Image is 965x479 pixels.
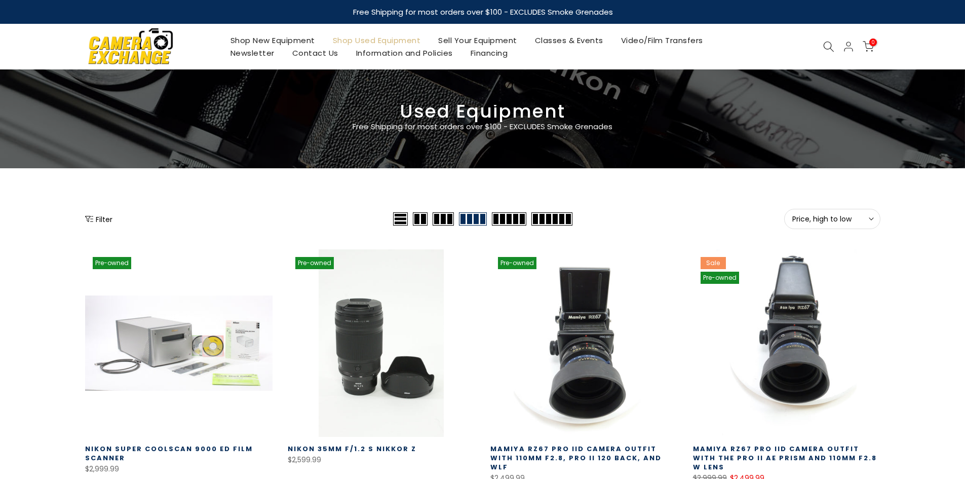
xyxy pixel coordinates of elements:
span: Price, high to low [792,214,872,224]
strong: Free Shipping for most orders over $100 - EXCLUDES Smoke Grenades [353,7,612,17]
h3: Used Equipment [85,105,880,118]
a: Information and Policies [347,47,461,59]
a: Shop Used Equipment [324,34,430,47]
div: $2,599.99 [288,454,475,466]
a: Nikon Super Coolscan 9000 ED Film Scanner [85,444,253,463]
a: Newsletter [221,47,283,59]
div: $2,999.99 [85,463,273,475]
a: Sell Your Equipment [430,34,526,47]
a: Nikon 35mm f/1.2 S Nikkor Z [288,444,416,454]
button: Show filters [85,214,112,224]
a: Mamiya RZ67 Pro IID Camera Outfit with 110MM F2.8, Pro II 120 Back, and WLF [490,444,662,472]
a: Financing [461,47,517,59]
p: Free Shipping for most orders over $100 - EXCLUDES Smoke Grenades [293,121,673,133]
button: Price, high to low [784,209,880,229]
a: Mamiya RZ67 Pro IID Camera Outfit with the Pro II AE Prism and 110MM F2.8 W Lens [693,444,877,472]
a: Classes & Events [526,34,612,47]
a: Contact Us [283,47,347,59]
span: 0 [869,39,877,46]
a: Shop New Equipment [221,34,324,47]
a: 0 [863,41,874,52]
a: Video/Film Transfers [612,34,712,47]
